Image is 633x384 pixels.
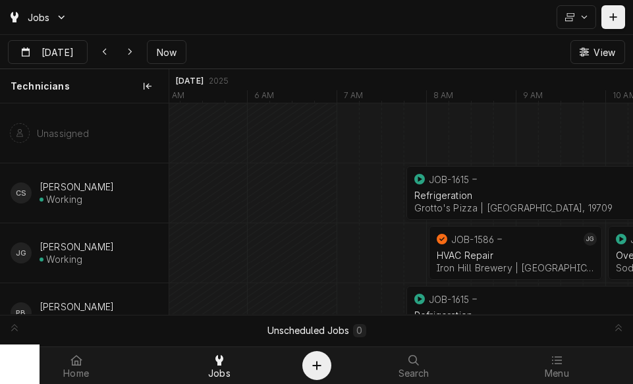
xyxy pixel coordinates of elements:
[429,294,469,305] div: JOB-1615
[437,250,594,261] div: HVAC Repair
[40,241,114,252] div: [PERSON_NAME]
[148,350,290,381] a: Jobs
[343,350,485,381] a: Search
[399,368,429,379] span: Search
[429,174,469,185] div: JOB-1615
[40,301,114,312] div: [PERSON_NAME]
[40,181,114,192] div: [PERSON_NAME]
[147,40,186,64] button: Now
[11,80,70,93] span: Technicians
[5,350,147,381] a: Home
[46,194,82,205] div: Working
[570,40,625,64] button: View
[437,262,594,273] div: Iron Hill Brewery | [GEOGRAPHIC_DATA], 19971
[157,90,192,105] div: 5 AM
[584,233,597,246] div: JG
[11,242,32,263] div: JG
[11,302,32,323] div: Phill Blush's Avatar
[154,45,179,59] span: Now
[11,182,32,204] div: Chris Sockriter's Avatar
[426,90,460,105] div: 8 AM
[451,234,494,245] div: JOB-1586
[169,103,633,343] div: normal
[11,242,32,263] div: James Gatton's Avatar
[247,90,281,105] div: 6 AM
[11,182,32,204] div: CS
[37,128,90,139] div: Unassigned
[302,351,331,380] button: Create Object
[486,350,628,381] a: Menu
[545,368,569,379] span: Menu
[3,7,72,28] a: Go to Jobs
[8,40,88,64] button: [DATE]
[46,314,82,325] div: Working
[516,90,550,105] div: 9 AM
[176,76,204,86] div: [DATE]
[28,11,50,24] span: Jobs
[337,90,370,105] div: 7 AM
[11,302,32,323] div: PB
[591,45,618,59] span: View
[356,323,364,337] div: 0
[267,323,349,337] div: Unscheduled Jobs
[63,368,89,379] span: Home
[46,254,82,265] div: Working
[209,76,229,86] div: 2025
[208,368,231,379] span: Jobs
[584,233,597,246] div: James Gatton's Avatar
